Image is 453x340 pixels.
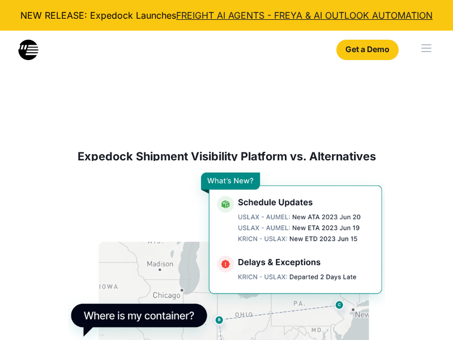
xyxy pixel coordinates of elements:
div: menu [403,31,453,67]
a: FREIGHT AI AGENTS - FREYA & AI OUTLOOK AUTOMATION [176,10,433,21]
iframe: Chat Widget [396,286,453,340]
div: NEW RELEASE: Expedock Launches [9,9,444,22]
a: Get a Demo [336,40,399,60]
